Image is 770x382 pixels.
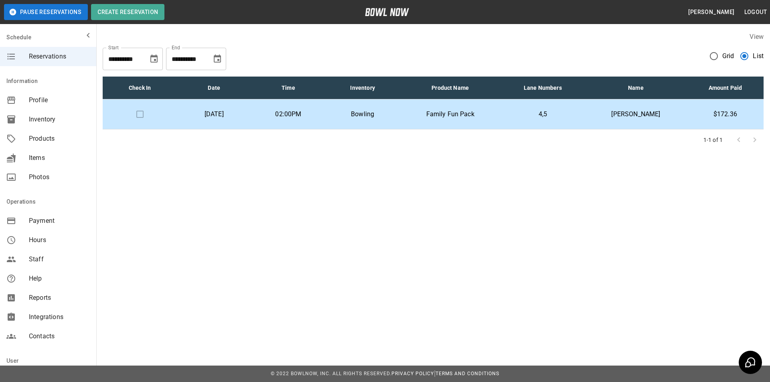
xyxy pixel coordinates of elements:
[591,109,681,119] p: [PERSON_NAME]
[271,371,391,376] span: © 2022 BowlNow, Inc. All Rights Reserved.
[501,77,585,99] th: Lane Numbers
[365,8,409,16] img: logo
[29,134,90,144] span: Products
[29,255,90,264] span: Staff
[687,77,764,99] th: Amount Paid
[4,4,88,20] button: Pause Reservations
[332,109,393,119] p: Bowling
[750,33,764,40] label: View
[722,51,734,61] span: Grid
[507,109,579,119] p: 4,5
[585,77,687,99] th: Name
[183,109,245,119] p: [DATE]
[741,5,770,20] button: Logout
[703,136,723,144] p: 1-1 of 1
[146,51,162,67] button: Choose date, selected date is Sep 7, 2025
[251,77,325,99] th: Time
[400,77,501,99] th: Product Name
[406,109,494,119] p: Family Fun Pack
[91,4,164,20] button: Create Reservation
[685,5,738,20] button: [PERSON_NAME]
[29,52,90,61] span: Reservations
[29,331,90,341] span: Contacts
[29,115,90,124] span: Inventory
[29,172,90,182] span: Photos
[29,235,90,245] span: Hours
[29,216,90,226] span: Payment
[177,77,251,99] th: Date
[29,95,90,105] span: Profile
[257,109,319,119] p: 02:00PM
[436,371,499,376] a: Terms and Conditions
[29,274,90,283] span: Help
[326,77,400,99] th: Inventory
[29,312,90,322] span: Integrations
[29,153,90,163] span: Items
[391,371,434,376] a: Privacy Policy
[103,77,177,99] th: Check In
[753,51,764,61] span: List
[693,109,757,119] p: $172.36
[29,293,90,303] span: Reports
[209,51,225,67] button: Choose date, selected date is Sep 7, 2025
